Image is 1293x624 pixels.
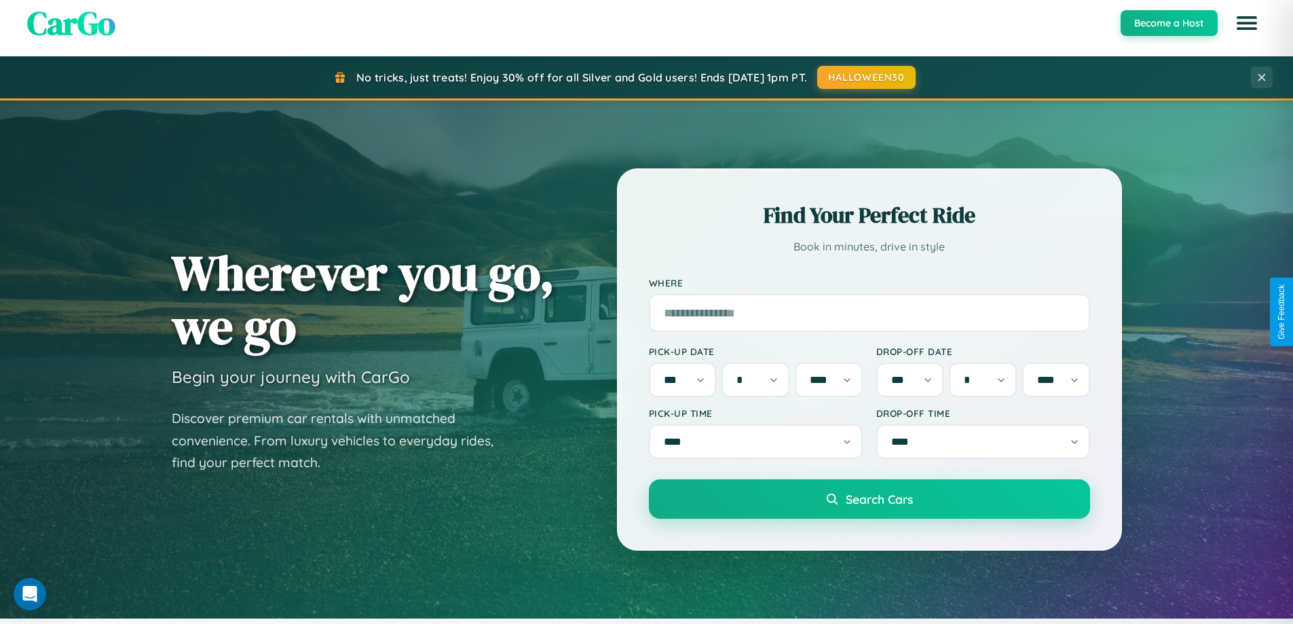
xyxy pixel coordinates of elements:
[172,407,511,474] p: Discover premium car rentals with unmatched convenience. From luxury vehicles to everyday rides, ...
[14,578,46,610] iframe: Intercom live chat
[27,1,115,45] span: CarGo
[649,277,1090,289] label: Where
[649,346,863,357] label: Pick-up Date
[649,479,1090,519] button: Search Cars
[649,200,1090,230] h2: Find Your Perfect Ride
[649,407,863,419] label: Pick-up Time
[876,407,1090,419] label: Drop-off Time
[876,346,1090,357] label: Drop-off Date
[846,492,913,507] span: Search Cars
[1121,10,1218,36] button: Become a Host
[172,246,555,353] h1: Wherever you go, we go
[1228,4,1266,42] button: Open menu
[817,66,916,89] button: HALLOWEEN30
[649,237,1090,257] p: Book in minutes, drive in style
[172,367,410,387] h3: Begin your journey with CarGo
[356,71,807,84] span: No tricks, just treats! Enjoy 30% off for all Silver and Gold users! Ends [DATE] 1pm PT.
[1277,285,1286,339] div: Give Feedback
